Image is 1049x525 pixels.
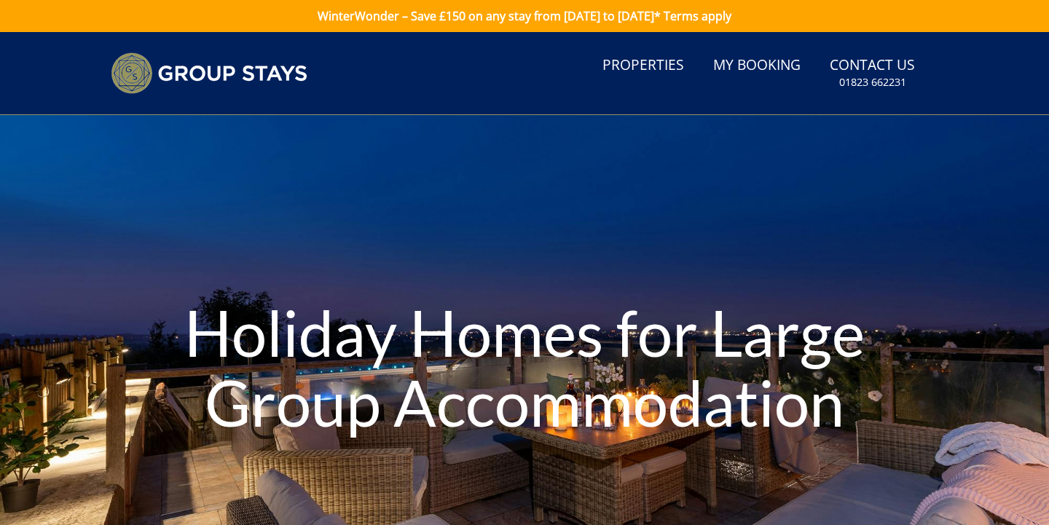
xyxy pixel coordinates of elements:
a: Contact Us01823 662231 [824,50,921,97]
a: My Booking [707,50,806,82]
h1: Holiday Homes for Large Group Accommodation [157,269,892,465]
a: Properties [597,50,690,82]
small: 01823 662231 [839,75,906,90]
img: Group Stays [111,52,307,94]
